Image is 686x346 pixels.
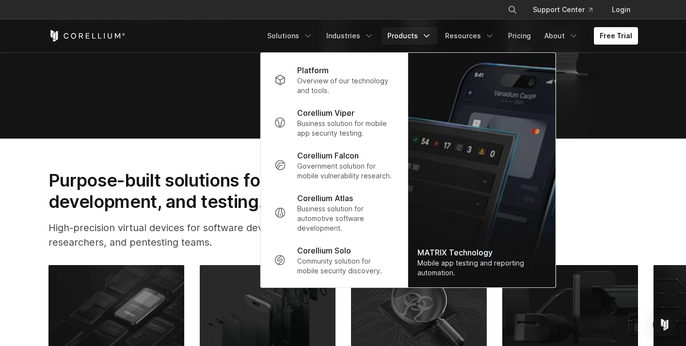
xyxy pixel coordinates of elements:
[48,170,379,213] h2: Purpose-built solutions for research, development, and testing.
[297,76,394,95] p: Overview of our technology and tools.
[653,313,676,336] div: Open Intercom Messenger
[297,64,329,76] p: Platform
[297,256,394,276] p: Community solution for mobile security discovery.
[266,59,401,101] a: Platform Overview of our technology and tools.
[408,53,555,287] img: Matrix_WebNav_1x
[48,220,379,250] p: High-precision virtual devices for software developers, security researchers, and pentesting teams.
[297,150,359,161] p: Corellium Falcon
[48,30,126,42] a: Corellium Home
[261,27,319,45] a: Solutions
[417,258,545,278] div: Mobile app testing and reporting automation.
[297,192,353,204] p: Corellium Atlas
[496,1,638,18] div: Navigation Menu
[504,1,521,18] button: Search
[266,187,401,239] a: Corellium Atlas Business solution for automotive software development.
[297,119,394,138] p: Business solution for mobile app security testing.
[525,1,600,18] a: Support Center
[502,27,537,45] a: Pricing
[408,53,555,287] a: MATRIX Technology Mobile app testing and reporting automation.
[266,144,401,187] a: Corellium Falcon Government solution for mobile vulnerability research.
[297,107,354,119] p: Corellium Viper
[266,239,401,282] a: Corellium Solo Community solution for mobile security discovery.
[539,27,584,45] a: About
[382,27,437,45] a: Products
[297,245,351,256] p: Corellium Solo
[604,1,638,18] a: Login
[417,247,545,258] div: MATRIX Technology
[297,161,394,181] p: Government solution for mobile vulnerability research.
[266,101,401,144] a: Corellium Viper Business solution for mobile app security testing.
[297,204,394,233] p: Business solution for automotive software development.
[594,27,638,45] a: Free Trial
[320,27,380,45] a: Industries
[261,27,638,45] div: Navigation Menu
[439,27,500,45] a: Resources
